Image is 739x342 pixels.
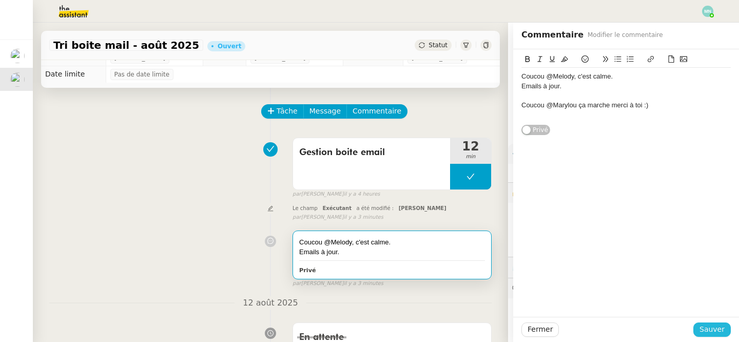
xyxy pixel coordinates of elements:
[353,105,401,117] span: Commentaire
[508,144,739,164] div: ⚙️Procédures
[521,125,550,135] button: Privé
[235,296,306,310] span: 12 août 2025
[508,183,739,203] div: 🔐Données client
[512,284,600,292] span: 💬
[261,104,304,119] button: Tâche
[277,105,298,117] span: Tâche
[293,190,380,199] small: [PERSON_NAME]
[41,66,106,83] td: Date limite
[299,267,316,274] b: Privé
[346,104,407,119] button: Commentaire
[299,247,485,257] div: Emails à jour.
[293,190,301,199] span: par
[521,101,731,110] div: Coucou @Marylou ça marche merci à toi :)
[299,237,485,248] div: Coucou @Melody, c'est calme.
[293,205,318,211] span: Le champ
[10,72,25,87] img: users%2F9mvJqJUvllffspLsQzytnd0Nt4c2%2Favatar%2F82da88e3-d90d-4e39-b37d-dcb7941179ae
[299,145,444,160] span: Gestion boite email
[521,322,559,337] button: Fermer
[399,205,446,211] span: [PERSON_NAME]
[702,6,713,17] img: svg
[508,257,739,277] div: ⏲️Tâches 1460:55
[114,69,170,80] span: Pas de date limite
[508,278,739,298] div: 💬Commentaires 22
[521,28,584,42] span: Commentaire
[293,279,301,288] span: par
[429,42,448,49] span: Statut
[699,324,725,335] span: Sauver
[293,279,383,288] small: [PERSON_NAME]
[293,213,383,222] small: [PERSON_NAME]
[521,72,731,81] div: Coucou @Melody, c'est calme.
[357,205,394,211] span: a été modifié :
[344,279,383,288] span: il y a 3 minutes
[53,40,199,50] span: Tri boite mail - août 2025
[512,148,566,160] span: ⚙️
[512,187,579,199] span: 🔐
[450,153,491,161] span: min
[10,49,25,63] img: users%2F9mvJqJUvllffspLsQzytnd0Nt4c2%2Favatar%2F82da88e3-d90d-4e39-b37d-dcb7941179ae
[218,43,241,49] div: Ouvert
[533,125,548,135] span: Privé
[693,322,731,337] button: Sauver
[588,30,663,40] span: Modifier le commentaire
[322,205,352,211] span: Exécutant
[303,104,347,119] button: Message
[344,213,383,222] span: il y a 3 minutes
[528,324,553,335] span: Fermer
[344,190,380,199] span: il y a 4 heures
[293,213,301,222] span: par
[512,263,595,271] span: ⏲️
[299,333,344,342] span: En attente
[309,105,341,117] span: Message
[521,82,731,91] div: Emails à jour.
[450,140,491,153] span: 12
